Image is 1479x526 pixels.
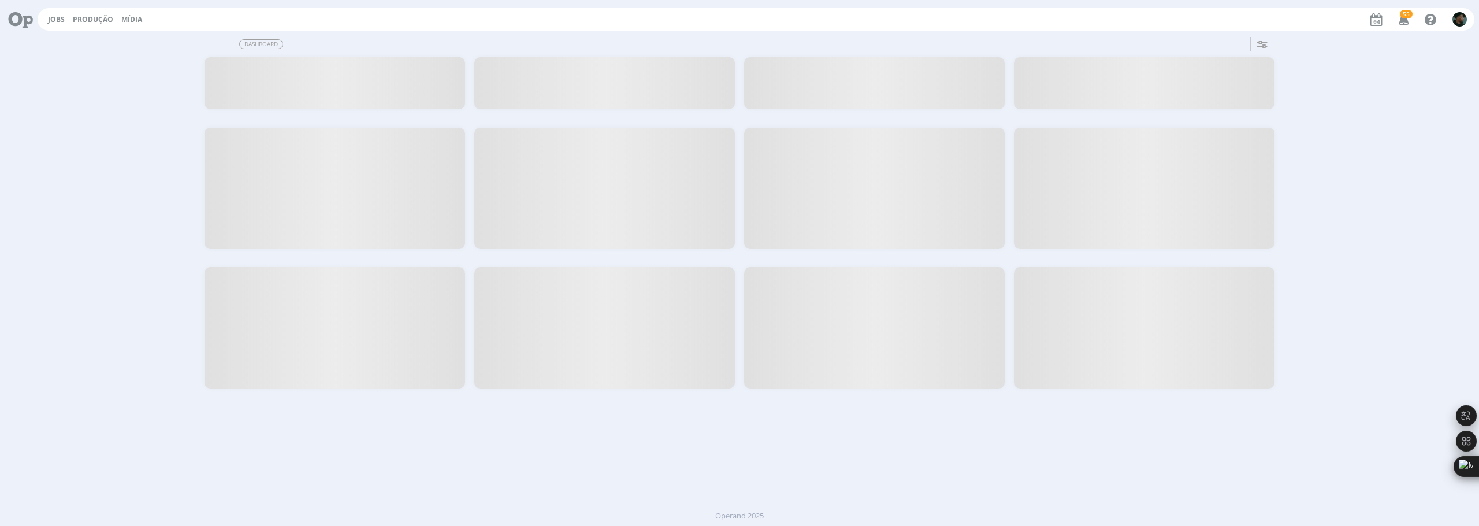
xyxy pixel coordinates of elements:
a: Produção [73,14,113,24]
button: 55 [1391,9,1415,30]
button: K [1452,9,1467,29]
button: Mídia [118,15,146,24]
span: Dashboard [239,39,283,49]
button: Jobs [44,15,68,24]
a: Mídia [121,14,142,24]
a: Jobs [48,14,65,24]
img: K [1452,12,1467,27]
span: 55 [1400,10,1413,18]
button: Produção [69,15,117,24]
